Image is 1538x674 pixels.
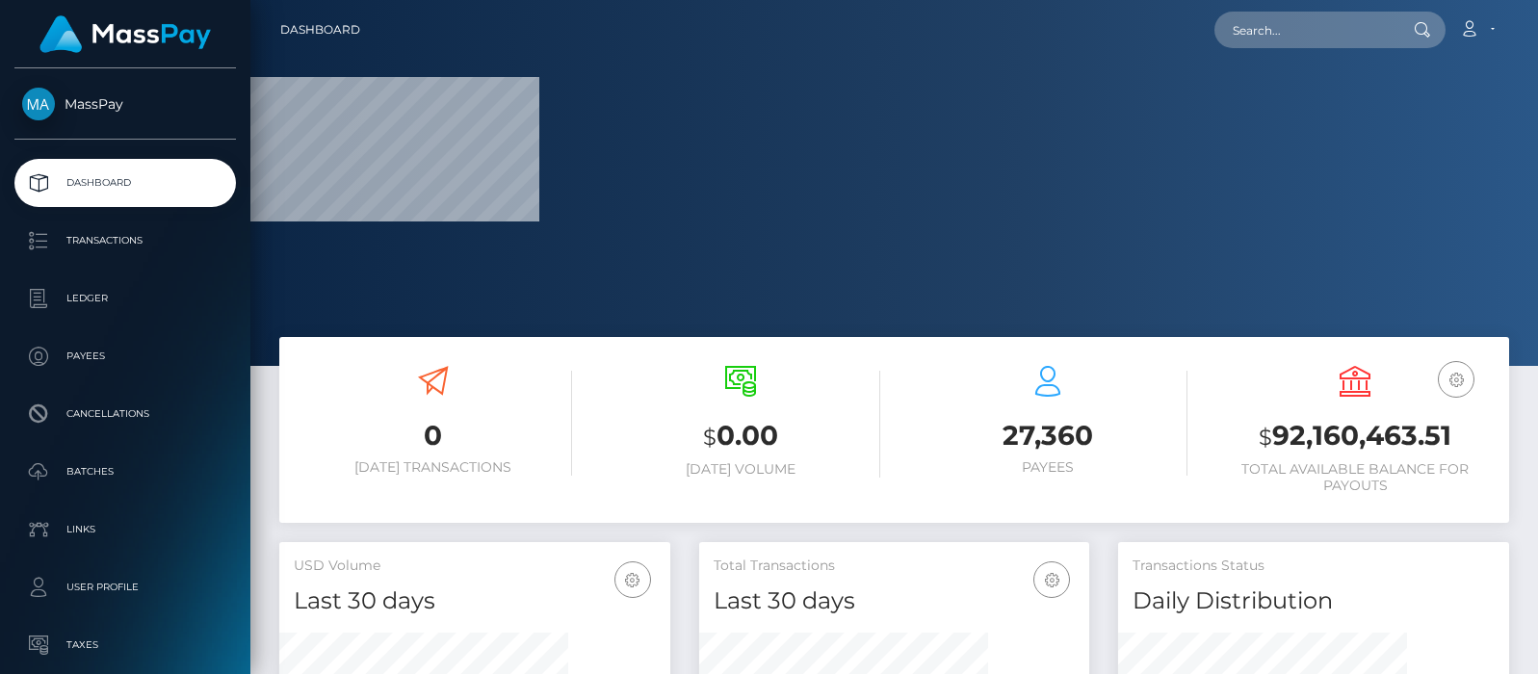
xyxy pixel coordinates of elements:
[14,390,236,438] a: Cancellations
[1133,557,1495,576] h5: Transactions Status
[1133,584,1495,618] h4: Daily Distribution
[14,217,236,265] a: Transactions
[1259,424,1272,451] small: $
[14,621,236,669] a: Taxes
[14,274,236,323] a: Ledger
[909,417,1187,454] h3: 27,360
[294,417,572,454] h3: 0
[14,505,236,554] a: Links
[714,584,1076,618] h4: Last 30 days
[1214,12,1395,48] input: Search...
[294,459,572,476] h6: [DATE] Transactions
[22,400,228,428] p: Cancellations
[14,95,236,113] span: MassPay
[22,342,228,371] p: Payees
[14,159,236,207] a: Dashboard
[39,15,211,53] img: MassPay Logo
[294,584,656,618] h4: Last 30 days
[22,457,228,486] p: Batches
[22,284,228,313] p: Ledger
[14,332,236,380] a: Payees
[22,573,228,602] p: User Profile
[909,459,1187,476] h6: Payees
[280,10,360,50] a: Dashboard
[294,557,656,576] h5: USD Volume
[1216,417,1495,456] h3: 92,160,463.51
[601,417,879,456] h3: 0.00
[22,168,228,197] p: Dashboard
[22,515,228,544] p: Links
[22,226,228,255] p: Transactions
[22,88,55,120] img: MassPay
[601,461,879,478] h6: [DATE] Volume
[14,563,236,611] a: User Profile
[1216,461,1495,494] h6: Total Available Balance for Payouts
[14,448,236,496] a: Batches
[714,557,1076,576] h5: Total Transactions
[22,631,228,660] p: Taxes
[703,424,717,451] small: $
